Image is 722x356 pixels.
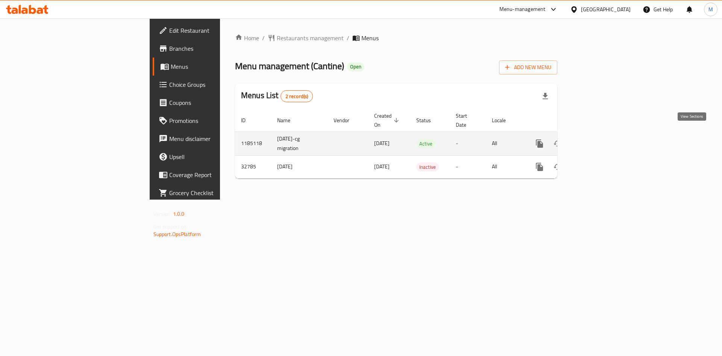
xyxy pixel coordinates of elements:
span: Promotions [169,116,264,125]
div: Open [347,62,364,71]
th: Actions [525,109,609,132]
span: Menu disclaimer [169,134,264,143]
span: Open [347,64,364,70]
span: Add New Menu [505,63,551,72]
h2: Menus List [241,90,313,102]
span: [DATE] [374,162,390,171]
span: Version: [153,209,172,219]
div: Export file [536,87,554,105]
a: Restaurants management [268,33,344,42]
td: All [486,155,525,178]
span: Vendor [334,116,359,125]
span: Status [416,116,441,125]
span: Get support on: [153,222,188,232]
span: Upsell [169,152,264,161]
span: 1.0.0 [173,209,185,219]
span: [DATE] [374,138,390,148]
a: Menus [153,58,270,76]
a: Coupons [153,94,270,112]
button: more [531,158,549,176]
td: [DATE] [271,155,328,178]
a: Grocery Checklist [153,184,270,202]
span: Menus [171,62,264,71]
span: Menus [361,33,379,42]
span: Created On [374,111,401,129]
td: [DATE]-cg migration [271,132,328,155]
span: M [708,5,713,14]
button: Change Status [549,158,567,176]
table: enhanced table [235,109,609,179]
span: Branches [169,44,264,53]
span: Edit Restaurant [169,26,264,35]
a: Branches [153,39,270,58]
div: [GEOGRAPHIC_DATA] [581,5,631,14]
div: Menu-management [499,5,546,14]
span: Menu management ( Cantine ) [235,58,344,74]
span: Coupons [169,98,264,107]
a: Menu disclaimer [153,130,270,148]
td: All [486,132,525,155]
span: Restaurants management [277,33,344,42]
span: Name [277,116,300,125]
a: Coverage Report [153,166,270,184]
span: Locale [492,116,516,125]
a: Edit Restaurant [153,21,270,39]
a: Upsell [153,148,270,166]
div: Total records count [281,90,313,102]
a: Promotions [153,112,270,130]
li: / [347,33,349,42]
span: Active [416,139,435,148]
nav: breadcrumb [235,33,557,42]
span: Choice Groups [169,80,264,89]
button: Add New Menu [499,61,557,74]
span: Grocery Checklist [169,188,264,197]
span: ID [241,116,255,125]
button: more [531,135,549,153]
span: Inactive [416,163,439,171]
span: Coverage Report [169,170,264,179]
div: Active [416,139,435,148]
td: - [450,155,486,178]
span: Start Date [456,111,477,129]
a: Choice Groups [153,76,270,94]
td: - [450,132,486,155]
a: Support.OpsPlatform [153,229,201,239]
span: 2 record(s) [281,93,313,100]
button: Change Status [549,135,567,153]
